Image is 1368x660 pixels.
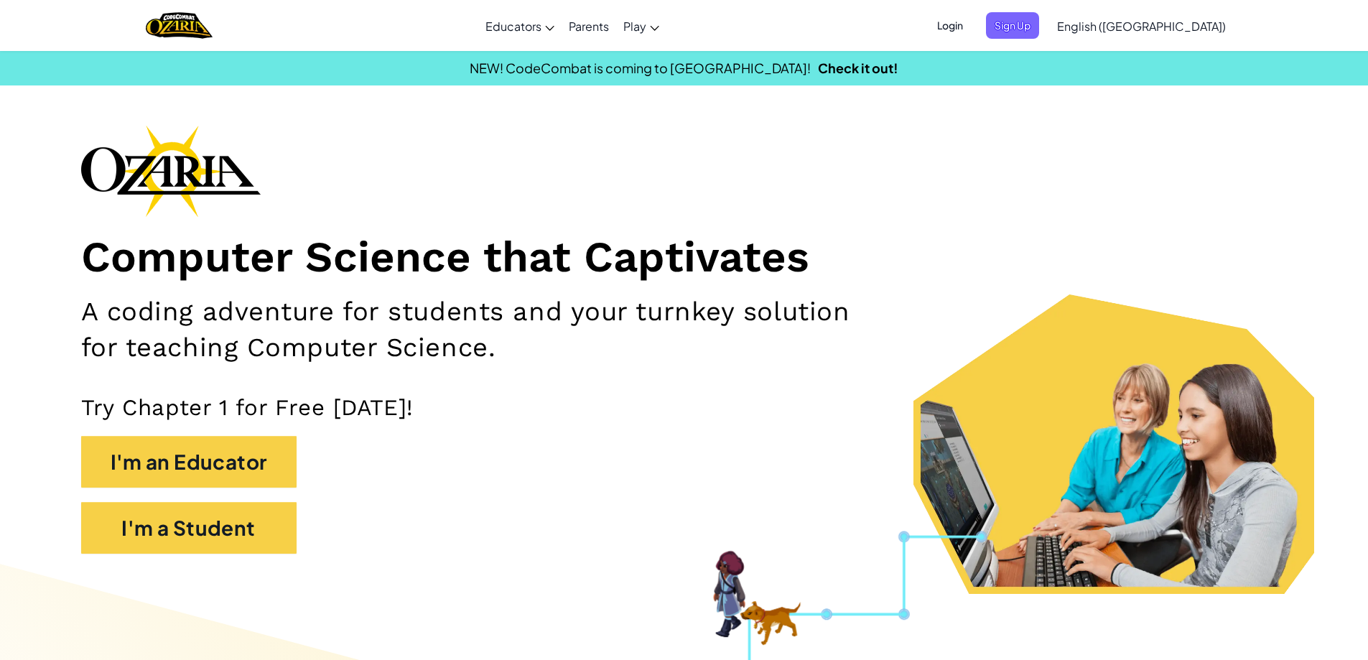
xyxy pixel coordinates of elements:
[81,502,297,554] button: I'm a Student
[485,19,541,34] span: Educators
[81,294,890,365] h2: A coding adventure for students and your turnkey solution for teaching Computer Science.
[81,231,1288,284] h1: Computer Science that Captivates
[1050,6,1233,45] a: English ([GEOGRAPHIC_DATA])
[623,19,646,34] span: Play
[986,12,1039,39] button: Sign Up
[146,11,213,40] a: Ozaria by CodeCombat logo
[478,6,562,45] a: Educators
[562,6,616,45] a: Parents
[81,436,297,488] button: I'm an Educator
[929,12,972,39] button: Login
[81,125,261,217] img: Ozaria branding logo
[146,11,213,40] img: Home
[818,60,898,76] a: Check it out!
[81,394,1288,422] p: Try Chapter 1 for Free [DATE]!
[1057,19,1226,34] span: English ([GEOGRAPHIC_DATA])
[470,60,811,76] span: NEW! CodeCombat is coming to [GEOGRAPHIC_DATA]!
[616,6,666,45] a: Play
